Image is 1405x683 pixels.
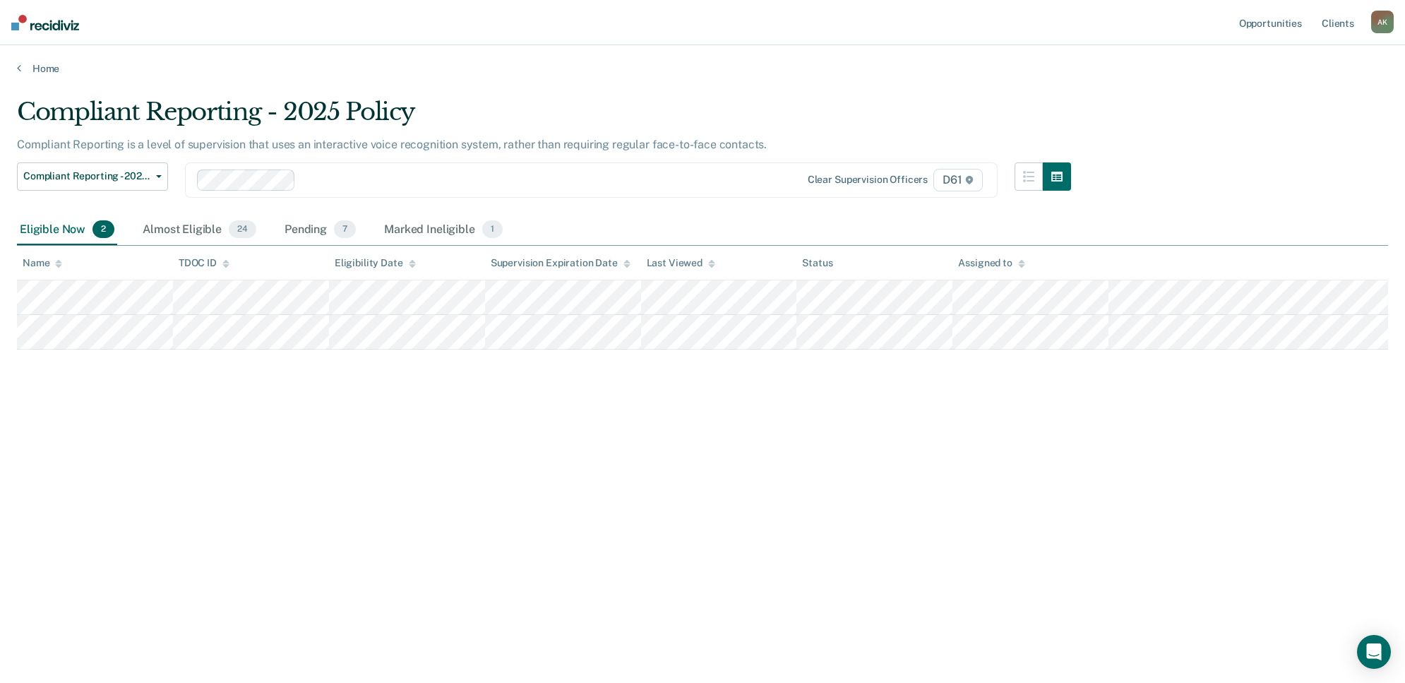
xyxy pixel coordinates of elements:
[482,220,503,239] span: 1
[334,220,356,239] span: 7
[958,257,1024,269] div: Assigned to
[23,170,150,182] span: Compliant Reporting - 2025 Policy
[11,15,79,30] img: Recidiviz
[17,138,767,151] p: Compliant Reporting is a level of supervision that uses an interactive voice recognition system, ...
[802,257,832,269] div: Status
[92,220,114,239] span: 2
[17,215,117,246] div: Eligible Now2
[1357,635,1391,669] div: Open Intercom Messenger
[17,97,1071,138] div: Compliant Reporting - 2025 Policy
[1371,11,1394,33] button: AK
[1371,11,1394,33] div: A K
[282,215,359,246] div: Pending7
[335,257,416,269] div: Eligibility Date
[647,257,715,269] div: Last Viewed
[933,169,982,191] span: D61
[229,220,256,239] span: 24
[17,162,168,191] button: Compliant Reporting - 2025 Policy
[17,62,1388,75] a: Home
[491,257,630,269] div: Supervision Expiration Date
[381,215,506,246] div: Marked Ineligible1
[140,215,259,246] div: Almost Eligible24
[179,257,229,269] div: TDOC ID
[23,257,62,269] div: Name
[808,174,928,186] div: Clear supervision officers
